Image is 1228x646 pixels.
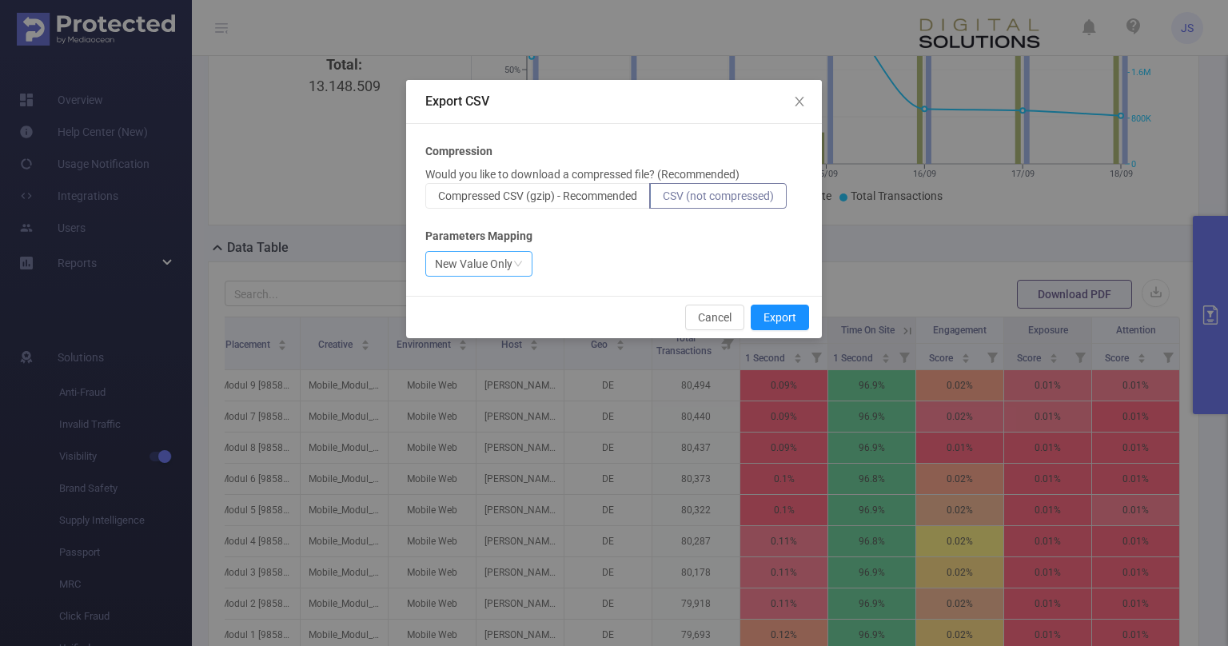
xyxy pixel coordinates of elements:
[663,189,774,202] span: CSV (not compressed)
[425,93,803,110] div: Export CSV
[751,305,809,330] button: Export
[513,259,523,270] i: icon: down
[425,143,492,160] b: Compression
[425,228,532,245] b: Parameters Mapping
[777,80,822,125] button: Close
[793,95,806,108] i: icon: close
[435,252,512,276] div: New Value Only
[685,305,744,330] button: Cancel
[425,166,740,183] p: Would you like to download a compressed file? (Recommended)
[438,189,637,202] span: Compressed CSV (gzip) - Recommended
